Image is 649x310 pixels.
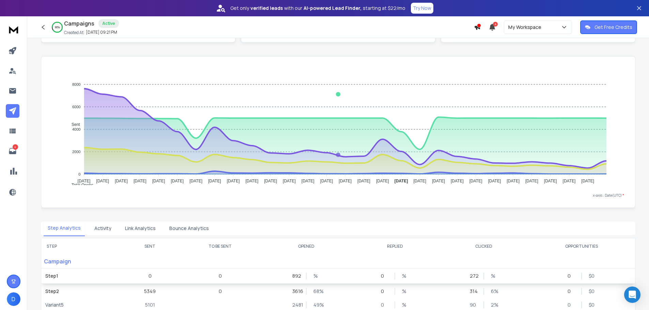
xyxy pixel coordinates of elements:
button: Bounce Analytics [165,221,213,236]
th: OPENED [262,238,351,255]
p: 272 [470,273,477,279]
p: x-axis : Date(UTC) [52,193,624,198]
p: 2481 [292,301,299,308]
h1: Campaigns [64,19,94,28]
tspan: [DATE] [395,179,408,183]
div: Open Intercom Messenger [624,287,640,303]
button: Step Analytics [44,221,85,236]
p: % [402,301,409,308]
p: % [402,288,409,295]
p: 0 [568,273,574,279]
tspan: [DATE] [525,179,538,183]
p: % [402,273,409,279]
tspan: [DATE] [581,179,594,183]
tspan: [DATE] [488,179,501,183]
p: 0 [568,288,574,295]
p: My Workspace [508,24,544,31]
tspan: [DATE] [413,179,426,183]
p: $ 0 [589,288,596,295]
p: 314 [470,288,477,295]
p: 892 [292,273,299,279]
p: 4 [13,144,18,150]
tspan: [DATE] [469,179,482,183]
p: 90 % [55,25,60,29]
p: 68 % [313,288,320,295]
p: $ 0 [589,273,596,279]
tspan: [DATE] [208,179,221,183]
p: 5349 [144,288,156,295]
th: REPLIED [351,238,439,255]
strong: verified leads [250,5,283,12]
th: TO BE SENT [179,238,262,255]
button: Activity [90,221,115,236]
p: Created At: [64,30,84,35]
th: CLICKED [439,238,528,255]
tspan: [DATE] [115,179,128,183]
tspan: 8000 [72,82,80,86]
tspan: [DATE] [283,179,296,183]
p: Get Free Credits [594,24,632,31]
tspan: [DATE] [134,179,146,183]
p: 6 % [491,288,498,295]
span: 4 [493,22,498,27]
p: 0 [219,288,222,295]
tspan: 4000 [72,127,80,131]
tspan: [DATE] [245,179,258,183]
tspan: [DATE] [376,179,389,183]
tspan: [DATE] [302,179,314,183]
p: 0 [381,288,388,295]
p: 5101 [145,301,155,308]
p: % [491,273,498,279]
tspan: [DATE] [544,179,557,183]
span: Sent [66,122,80,127]
a: 4 [6,144,19,158]
tspan: [DATE] [563,179,576,183]
img: logo [7,23,20,36]
tspan: [DATE] [78,179,91,183]
tspan: [DATE] [227,179,240,183]
tspan: [DATE] [152,179,165,183]
p: 90 [470,301,477,308]
tspan: [DATE] [320,179,333,183]
tspan: [DATE] [507,179,520,183]
p: 0 [149,273,152,279]
p: 0 [219,273,222,279]
strong: AI-powered Lead Finder, [304,5,361,12]
button: Link Analytics [121,221,160,236]
p: 49 % [313,301,320,308]
tspan: [DATE] [432,179,445,183]
p: Get only with our starting at $22/mo [230,5,405,12]
button: Get Free Credits [580,20,637,34]
tspan: [DATE] [264,179,277,183]
th: SENT [122,238,179,255]
div: Active [98,19,119,28]
button: D [7,292,20,306]
tspan: [DATE] [189,179,202,183]
p: [DATE] 09:21 PM [86,30,117,35]
th: STEP [41,238,122,255]
button: Try Now [411,3,433,14]
p: $ 0 [589,301,596,308]
tspan: [DATE] [171,179,184,183]
p: 0 [381,273,388,279]
p: Variant 5 [45,301,118,308]
tspan: 0 [78,172,80,176]
span: Total Opens [66,183,93,187]
tspan: [DATE] [451,179,464,183]
tspan: 6000 [72,105,80,109]
p: 0 [568,301,574,308]
tspan: 2000 [72,150,80,154]
p: Campaign [41,255,122,268]
tspan: [DATE] [96,179,109,183]
p: 0 [381,301,388,308]
p: Step 1 [45,273,118,279]
p: Try Now [413,5,431,12]
p: % [313,273,320,279]
tspan: [DATE] [357,179,370,183]
th: OPPORTUNITIES [528,238,635,255]
p: 3616 [292,288,299,295]
tspan: [DATE] [339,179,352,183]
p: Step 2 [45,288,118,295]
p: 2 % [491,301,498,308]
